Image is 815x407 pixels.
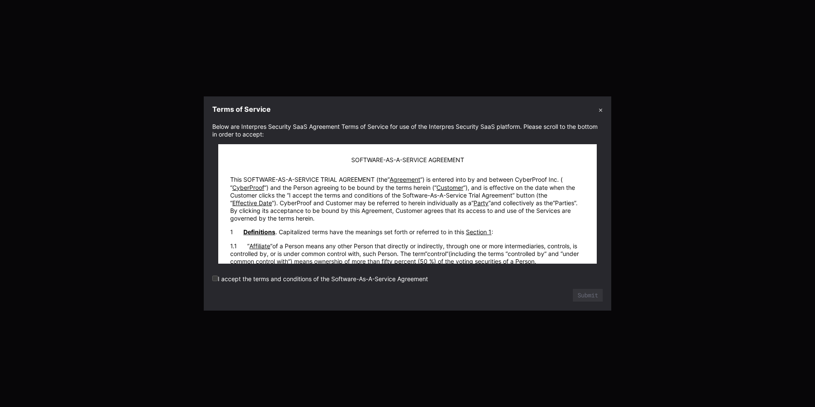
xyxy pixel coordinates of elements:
[230,199,274,206] span: Effective Date
[387,176,422,183] span: Agreement
[212,123,603,138] div: Below are Interpres Security SaaS Agreement Terms of Service for use of the Interpres Security Sa...
[471,199,491,206] span: Party
[230,156,585,164] div: SOFTWARE-AS-A-SERVICE AGREEMENT
[212,105,271,114] h3: Terms of Service
[466,228,491,235] span: Section 1
[230,242,585,266] li: of a Person means any other Person that directly or indirectly, through one or more intermediarie...
[243,228,275,235] span: Definitions
[212,276,218,281] input: I accept the terms and conditions of the Software-As-A-Service Agreement
[230,176,585,222] p: This SOFTWARE-AS-A-SERVICE TRIAL AGREEMENT (the ) is entered into by and between CyberProof Inc. ...
[573,289,603,302] button: Submit
[434,184,465,191] span: Customer
[247,242,272,250] span: Affiliate
[212,275,428,282] label: I accept the terms and conditions of the Software-As-A-Service Agreement
[230,184,266,191] span: CyberProof
[598,105,603,114] button: ✕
